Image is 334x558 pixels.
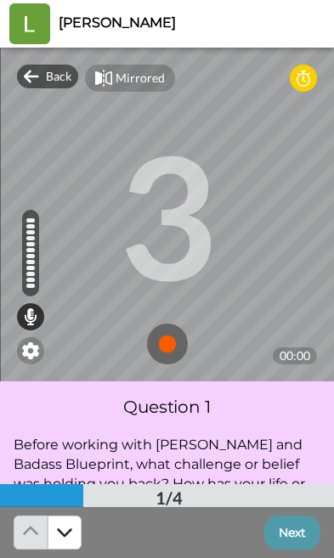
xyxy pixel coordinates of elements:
[9,3,50,44] img: Profile Image
[147,324,188,364] img: ic_record_start.svg
[128,486,210,510] div: 1/4
[116,70,165,87] div: Mirrored
[14,437,309,530] span: Before working with [PERSON_NAME] and Badass Blueprint, what challenge or belief was holding you ...
[118,151,217,279] div: 3
[14,395,320,419] h4: Question 1
[17,65,78,88] div: Back
[59,14,333,31] div: [PERSON_NAME]
[264,516,320,550] button: Next
[46,68,71,85] span: Back
[22,342,39,359] img: ic_gear.svg
[273,347,317,364] div: 00:00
